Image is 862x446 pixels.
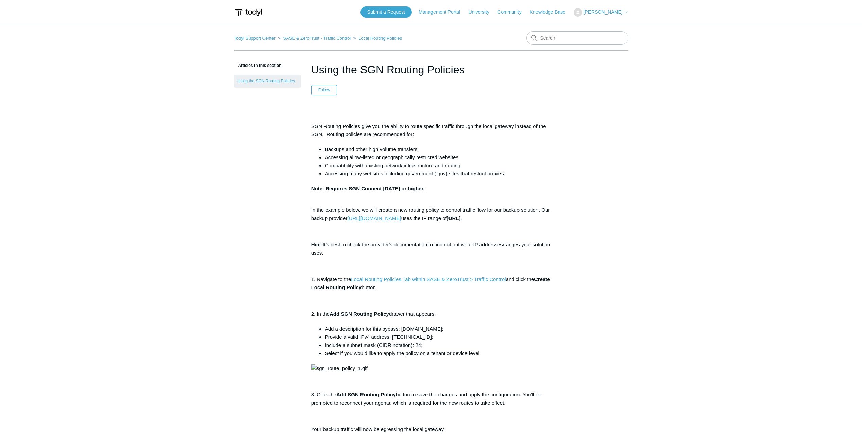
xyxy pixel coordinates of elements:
button: [PERSON_NAME] [574,8,628,17]
span: Create Local Routing Policy [311,276,550,290]
span: Hint: [311,242,323,247]
li: SASE & ZeroTrust - Traffic Control [277,36,352,41]
span: Articles in this section [234,63,282,68]
a: Todyl Support Center [234,36,276,41]
a: Management Portal [419,8,467,16]
a: Local Routing Policies Tab within SASE & ZeroTrust > Traffic Control [351,276,506,282]
span: Your backup traffic will now be egressing the local gateway. [311,426,445,432]
a: Community [497,8,528,16]
span: [URL] [447,215,461,221]
span: drawer that appears: [389,311,436,317]
span: 3. Click the [311,392,336,397]
h1: Using the SGN Routing Policies [311,61,551,78]
span: and click the [506,276,534,282]
input: Search [526,31,628,45]
span: It's best to check the provider's documentation to find out out what IP addresses/ranges your sol... [311,242,550,256]
li: Accessing many websites including government (.gov) sites that restrict proxies [325,170,551,178]
span: Include a subnet mask (CIDR notation): 24; [325,342,423,348]
span: . [461,215,462,221]
a: University [468,8,496,16]
li: Compatibility with existing network infrastructure and routing [325,162,551,170]
span: Provide a valid IPv4 address: [TECHNICAL_ID]; [325,334,433,340]
a: Local Routing Policies [358,36,402,41]
img: Todyl Support Center Help Center home page [234,6,263,19]
span: In the example below, we will create a new routing policy to control traffic flow for our backup ... [311,207,550,221]
span: Add SGN Routing Policy [330,311,389,317]
li: Accessing allow-listed or geographically restricted websites [325,153,551,162]
strong: Note: Requires SGN Connect [DATE] or higher. [311,186,425,191]
span: Add a description for this bypass: [DOMAIN_NAME]; [325,326,443,332]
a: Knowledge Base [530,8,572,16]
span: [PERSON_NAME] [583,9,622,15]
li: Todyl Support Center [234,36,277,41]
span: 1. Navigate to the [311,276,351,282]
span: button. [362,284,377,290]
span: Add SGN Routing Policy [336,392,396,397]
li: Local Routing Policies [352,36,402,41]
span: Select if you would like to apply the policy on a tenant or device level [325,350,479,356]
span: uses the IP range of [401,215,447,221]
button: Follow Article [311,85,337,95]
a: SASE & ZeroTrust - Traffic Control [283,36,351,41]
span: button to save the changes and apply the configuration. You'll be prompted to reconnect your agen... [311,392,541,406]
span: 2. In the [311,311,330,317]
a: Using the SGN Routing Policies [234,75,301,88]
a: [URL][DOMAIN_NAME] [347,215,401,221]
li: Backups and other high volume transfers [325,145,551,153]
a: Submit a Request [360,6,412,18]
p: SGN Routing Policies give you the ability to route specific traffic through the local gateway ins... [311,122,551,138]
img: sgn_route_policy_1.gif [311,364,368,372]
